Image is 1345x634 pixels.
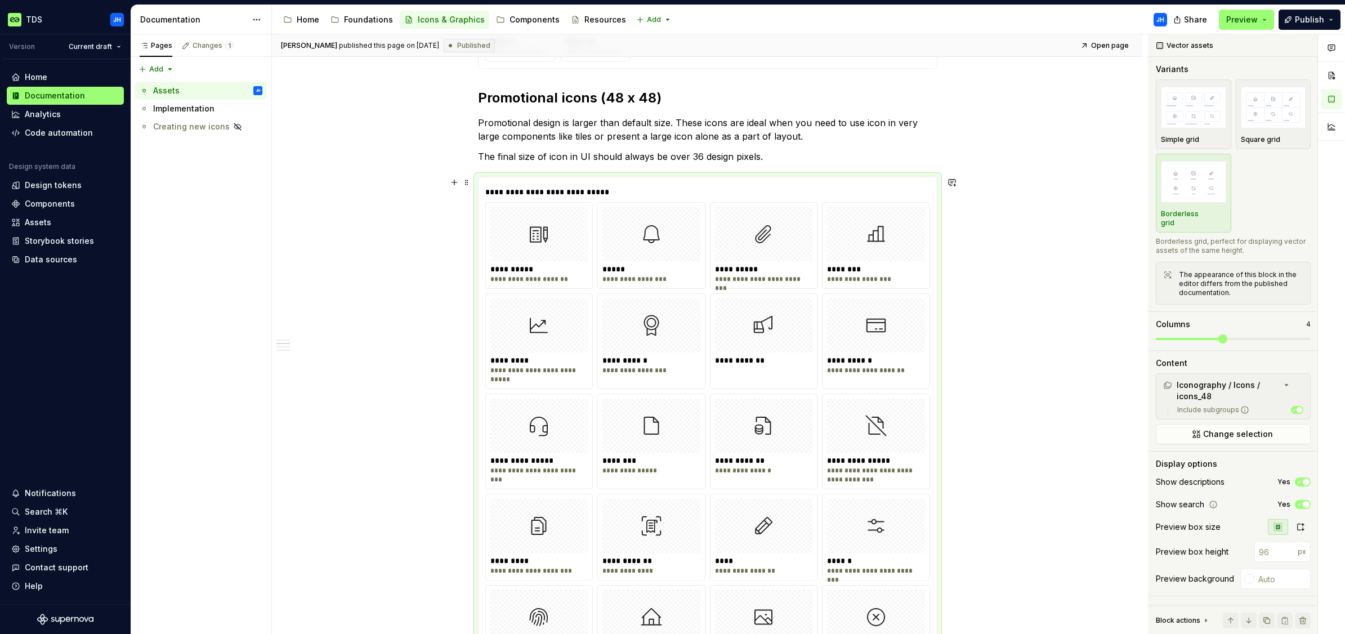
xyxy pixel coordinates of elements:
[1168,10,1214,30] button: Share
[1254,542,1298,562] input: 96
[25,180,82,191] div: Design tokens
[1173,405,1249,414] label: Include subgroups
[1279,10,1340,30] button: Publish
[279,11,324,29] a: Home
[7,105,124,123] a: Analytics
[135,118,267,136] a: Creating new icons
[7,540,124,558] a: Settings
[25,72,47,83] div: Home
[140,14,247,25] div: Documentation
[1156,499,1204,510] div: Show search
[1156,616,1200,625] div: Block actions
[478,150,937,163] p: The final size of icon in UI should always be over 36 design pixels.
[113,15,121,24] div: JH
[418,14,485,25] div: Icons & Graphics
[2,7,128,32] button: TDSJH
[25,235,94,247] div: Storybook stories
[281,41,337,50] span: [PERSON_NAME]
[297,14,319,25] div: Home
[37,614,93,625] svg: Supernova Logo
[149,65,163,74] span: Add
[344,14,393,25] div: Foundations
[153,121,230,132] div: Creating new icons
[64,39,126,55] button: Current draft
[1156,79,1231,149] button: placeholderSimple grid
[1156,319,1190,330] div: Columns
[1156,358,1187,369] div: Content
[153,85,180,96] div: Assets
[25,581,43,592] div: Help
[1161,161,1226,202] img: placeholder
[478,116,937,143] p: Promotional design is larger than default size. These icons are ideal when you need to use icon i...
[1159,376,1308,403] div: Iconography / Icons / icons_48
[1077,38,1134,53] a: Open page
[25,217,51,228] div: Assets
[1156,15,1164,24] div: JH
[1156,154,1231,233] button: placeholderBorderless grid
[25,506,68,517] div: Search ⌘K
[25,254,77,265] div: Data sources
[566,11,631,29] a: Resources
[193,41,234,50] div: Changes
[140,41,172,50] div: Pages
[1277,477,1290,486] label: Yes
[9,162,75,171] div: Design system data
[1277,500,1290,509] label: Yes
[135,82,267,100] a: AssetsJH
[1298,547,1306,556] p: px
[1156,476,1225,488] div: Show descriptions
[7,68,124,86] a: Home
[1156,458,1217,470] div: Display options
[25,562,88,573] div: Contact support
[1156,237,1311,255] div: Borderless grid, perfect for displaying vector assets of the same height.
[1156,64,1188,75] div: Variants
[1179,270,1303,297] div: The appearance of this block in the editor differs from the published documentation.
[7,521,124,539] a: Invite team
[1156,546,1228,557] div: Preview box height
[339,41,439,50] div: published this page on [DATE]
[1156,521,1221,533] div: Preview box size
[1161,135,1199,144] p: Simple grid
[457,41,490,50] span: Published
[256,85,260,96] div: JH
[7,176,124,194] a: Design tokens
[1156,613,1210,628] div: Block actions
[7,503,124,521] button: Search ⌘K
[1254,569,1311,589] input: Auto
[25,525,69,536] div: Invite team
[1161,87,1226,128] img: placeholder
[1156,424,1311,444] button: Change selection
[25,127,93,139] div: Code automation
[1184,14,1207,25] span: Share
[1163,379,1281,402] div: Iconography / Icons / icons_48
[7,232,124,250] a: Storybook stories
[7,195,124,213] a: Components
[7,87,124,105] a: Documentation
[7,577,124,595] button: Help
[1156,573,1234,584] div: Preview background
[69,42,112,51] span: Current draft
[326,11,397,29] a: Foundations
[510,14,560,25] div: Components
[1219,10,1274,30] button: Preview
[25,90,85,101] div: Documentation
[1241,87,1306,128] img: placeholder
[1203,428,1273,440] span: Change selection
[26,14,42,25] div: TDS
[7,484,124,502] button: Notifications
[1091,41,1129,50] span: Open page
[279,8,631,31] div: Page tree
[25,488,76,499] div: Notifications
[135,82,267,136] div: Page tree
[25,543,57,555] div: Settings
[153,103,215,114] div: Implementation
[7,559,124,577] button: Contact support
[7,251,124,269] a: Data sources
[9,42,35,51] div: Version
[1226,14,1258,25] span: Preview
[1306,320,1311,329] p: 4
[478,89,937,107] h2: Promotional icons (48 x 48)
[7,213,124,231] a: Assets
[1236,79,1311,149] button: placeholderSquare grid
